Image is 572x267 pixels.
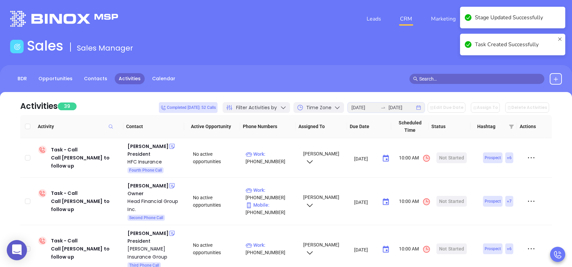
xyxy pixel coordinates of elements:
[439,243,464,254] div: Not Started
[389,104,415,111] input: End date
[51,146,122,170] div: Task - Call
[77,43,133,53] span: Sales Manager
[184,115,240,138] th: Active Opportunity
[428,12,458,26] a: Marketing
[27,38,63,54] h1: Sales
[364,12,384,26] a: Leads
[38,123,121,130] span: Activity
[485,154,501,161] span: Prospect
[471,102,500,113] button: Assign To
[51,189,122,213] div: Task - Call
[246,187,265,193] span: Work :
[354,199,377,205] input: MM/DD/YYYY
[391,115,428,138] th: Scheduled Time
[193,194,240,209] div: No active opportunities
[246,242,265,248] span: Work :
[475,40,555,49] div: Task Created Successfully
[246,151,265,157] span: Work :
[507,245,512,253] span: + 6
[354,155,377,162] input: MM/DD/YYYY
[193,150,240,165] div: No active opportunities
[507,154,512,161] span: + 6
[246,202,269,208] span: Mobile :
[379,152,393,165] button: Choose date, selected date is Aug 26, 2025
[13,73,31,84] a: BDR
[193,241,240,256] div: No active opportunities
[127,182,168,190] div: [PERSON_NAME]
[397,12,415,26] a: CRM
[51,197,122,213] div: Call [PERSON_NAME] to follow up
[127,245,183,261] a: [PERSON_NAME] Insurance Group
[127,237,183,245] div: President
[148,73,179,84] a: Calendar
[419,75,541,83] input: Search…
[475,13,561,22] div: Stage Updated Successfully
[380,105,386,110] span: to
[380,105,386,110] span: swap-right
[517,115,545,138] th: Actions
[302,242,339,255] span: [PERSON_NAME]
[351,104,378,111] input: Start date
[379,243,393,256] button: Choose date, selected date is Aug 26, 2025
[127,197,183,213] a: Head Financial Group Inc.
[127,158,183,166] a: HFC Insurance
[127,142,168,150] div: [PERSON_NAME]
[246,241,297,256] p: [PHONE_NUMBER]
[302,151,339,164] span: [PERSON_NAME]
[399,154,431,162] span: 10:00 AM
[246,201,297,216] p: [PHONE_NUMBER]
[347,115,391,138] th: Due Date
[477,123,506,130] span: Hashtag
[413,77,418,81] span: search
[306,104,332,111] span: Time Zone
[246,150,297,165] p: [PHONE_NUMBER]
[428,102,465,113] button: Edit Due Date
[127,190,183,197] div: Owner
[80,73,111,84] a: Contacts
[129,214,163,221] span: Second Phone Call
[58,102,77,110] span: 39
[296,115,347,138] th: Assigned To
[485,198,501,205] span: Prospect
[236,104,277,111] span: Filter Activities by
[127,229,168,237] div: [PERSON_NAME]
[354,246,377,253] input: MM/DD/YYYY
[51,154,122,170] div: Call [PERSON_NAME] to follow up
[485,245,501,253] span: Prospect
[129,167,162,174] span: Fourth Phone Call
[379,195,393,209] button: Choose date, selected date is Aug 26, 2025
[302,195,339,207] span: [PERSON_NAME]
[246,186,297,201] p: [PHONE_NUMBER]
[10,11,118,27] img: logo
[34,73,77,84] a: Opportunities
[439,196,464,207] div: Not Started
[505,102,549,113] button: Delete Activities
[51,237,122,261] div: Task - Call
[439,152,464,163] div: Not Started
[161,104,216,111] span: Completed [DATE]: 52 Calls
[507,198,512,205] span: + 7
[123,115,184,138] th: Contact
[51,245,122,261] div: Call [PERSON_NAME] to follow up
[115,73,145,84] a: Activities
[429,115,470,138] th: Status
[399,198,431,206] span: 10:00 AM
[240,115,296,138] th: Phone Numbers
[20,100,58,112] div: Activities
[127,150,183,158] div: President
[399,245,431,254] span: 10:00 AM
